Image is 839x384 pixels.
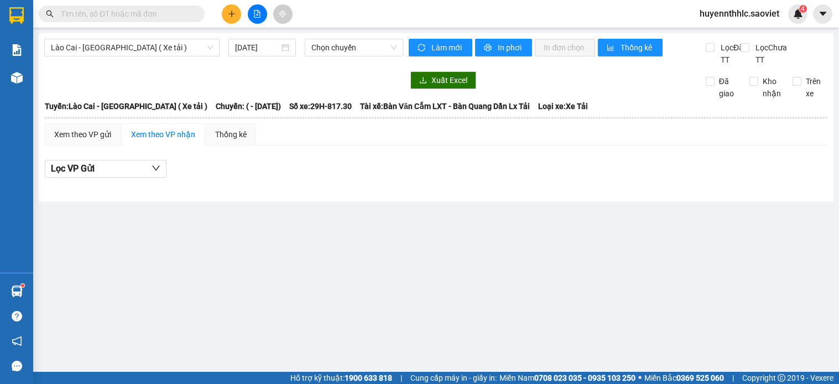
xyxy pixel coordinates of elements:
[715,75,741,100] span: Đã giao
[11,286,23,297] img: warehouse-icon
[290,372,392,384] span: Hỗ trợ kỹ thuật:
[799,5,807,13] sup: 4
[273,4,293,24] button: aim
[475,39,532,56] button: printerIn phơi
[45,160,166,178] button: Lọc VP Gửi
[534,373,635,382] strong: 0708 023 035 - 0935 103 250
[498,41,523,54] span: In phơi
[222,4,241,24] button: plus
[732,372,734,384] span: |
[12,311,22,321] span: question-circle
[311,39,397,56] span: Chọn chuyến
[289,100,352,112] span: Số xe: 29H-817.30
[228,10,236,18] span: plus
[410,372,497,384] span: Cung cấp máy in - giấy in:
[758,75,785,100] span: Kho nhận
[818,9,828,19] span: caret-down
[607,44,616,53] span: bar-chart
[644,372,724,384] span: Miền Bắc
[152,164,160,173] span: down
[484,44,493,53] span: printer
[621,41,654,54] span: Thống kê
[360,100,530,112] span: Tài xế: Bàn Văn Cắm LXT - Bàn Quang Dần Lx Tải
[11,44,23,56] img: solution-icon
[691,7,788,20] span: huyennthhlc.saoviet
[499,372,635,384] span: Miền Nam
[9,7,24,24] img: logo-vxr
[535,39,595,56] button: In đơn chọn
[400,372,402,384] span: |
[279,10,286,18] span: aim
[813,4,832,24] button: caret-down
[253,10,261,18] span: file-add
[11,72,23,84] img: warehouse-icon
[418,44,427,53] span: sync
[12,336,22,346] span: notification
[676,373,724,382] strong: 0369 525 060
[716,41,745,66] span: Lọc Đã TT
[235,41,280,54] input: 14/09/2025
[131,128,195,141] div: Xem theo VP nhận
[409,39,472,56] button: syncLàm mới
[248,4,267,24] button: file-add
[751,41,793,66] span: Lọc Chưa TT
[21,284,24,287] sup: 1
[801,5,805,13] span: 4
[215,128,247,141] div: Thống kê
[431,41,463,54] span: Làm mới
[598,39,663,56] button: bar-chartThống kê
[51,39,213,56] span: Lào Cai - Hà Nội ( Xe tải )
[345,373,392,382] strong: 1900 633 818
[793,9,803,19] img: icon-new-feature
[12,361,22,371] span: message
[46,10,54,18] span: search
[216,100,281,112] span: Chuyến: ( - [DATE])
[51,162,95,175] span: Lọc VP Gửi
[410,71,476,89] button: downloadXuất Excel
[54,128,111,141] div: Xem theo VP gửi
[778,374,785,382] span: copyright
[538,100,588,112] span: Loại xe: Xe Tải
[801,75,828,100] span: Trên xe
[45,102,207,111] b: Tuyến: Lào Cai - [GEOGRAPHIC_DATA] ( Xe tải )
[638,376,642,380] span: ⚪️
[61,8,191,20] input: Tìm tên, số ĐT hoặc mã đơn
